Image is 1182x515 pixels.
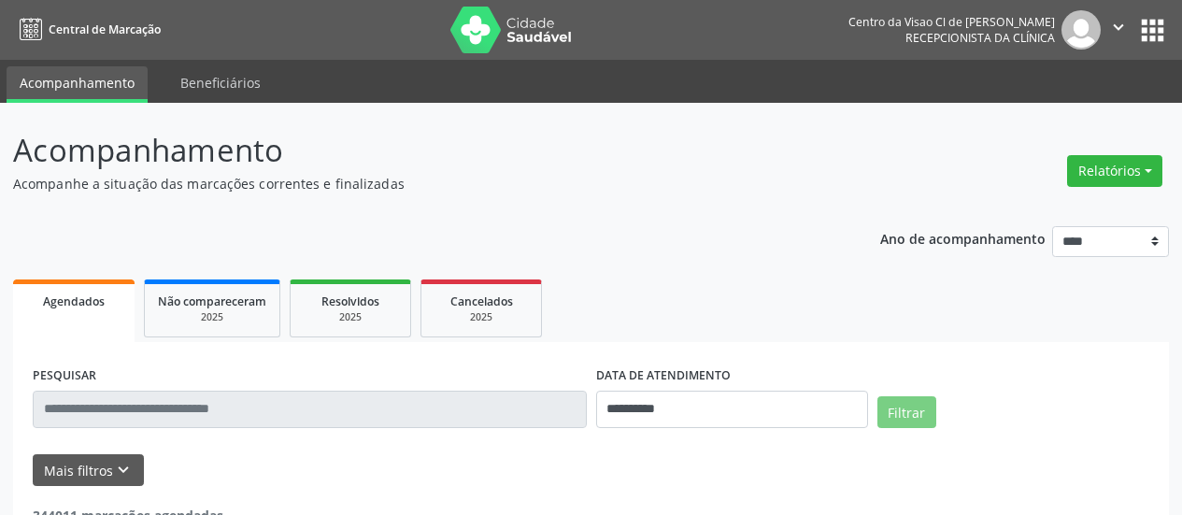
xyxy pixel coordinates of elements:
[596,362,731,391] label: DATA DE ATENDIMENTO
[848,14,1055,30] div: Centro da Visao Cl de [PERSON_NAME]
[321,293,379,309] span: Resolvidos
[158,293,266,309] span: Não compareceram
[33,362,96,391] label: PESQUISAR
[1136,14,1169,47] button: apps
[13,14,161,45] a: Central de Marcação
[1067,155,1162,187] button: Relatórios
[1108,17,1129,37] i: 
[43,293,105,309] span: Agendados
[13,174,822,193] p: Acompanhe a situação das marcações correntes e finalizadas
[13,127,822,174] p: Acompanhamento
[7,66,148,103] a: Acompanhamento
[158,310,266,324] div: 2025
[49,21,161,37] span: Central de Marcação
[880,226,1046,250] p: Ano de acompanhamento
[113,460,134,480] i: keyboard_arrow_down
[1101,10,1136,50] button: 
[905,30,1055,46] span: Recepcionista da clínica
[167,66,274,99] a: Beneficiários
[434,310,528,324] div: 2025
[33,454,144,487] button: Mais filtroskeyboard_arrow_down
[450,293,513,309] span: Cancelados
[877,396,936,428] button: Filtrar
[304,310,397,324] div: 2025
[1061,10,1101,50] img: img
